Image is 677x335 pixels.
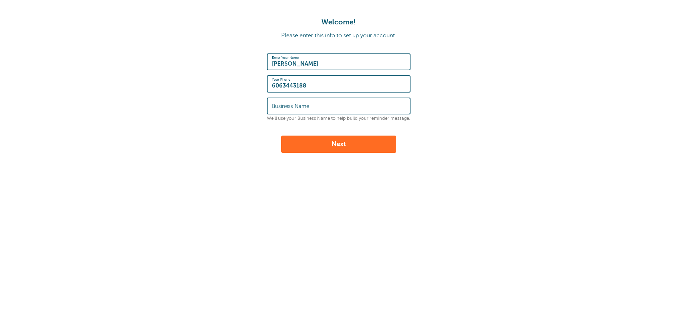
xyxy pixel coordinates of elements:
label: Enter Your Name [272,56,299,60]
p: Please enter this info to set up your account. [7,32,670,39]
p: We'll use your Business Name to help build your reminder message. [267,116,411,121]
button: Next [281,136,396,153]
label: Business Name [272,103,309,109]
h1: Welcome! [7,18,670,27]
label: Your Phone [272,77,290,82]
